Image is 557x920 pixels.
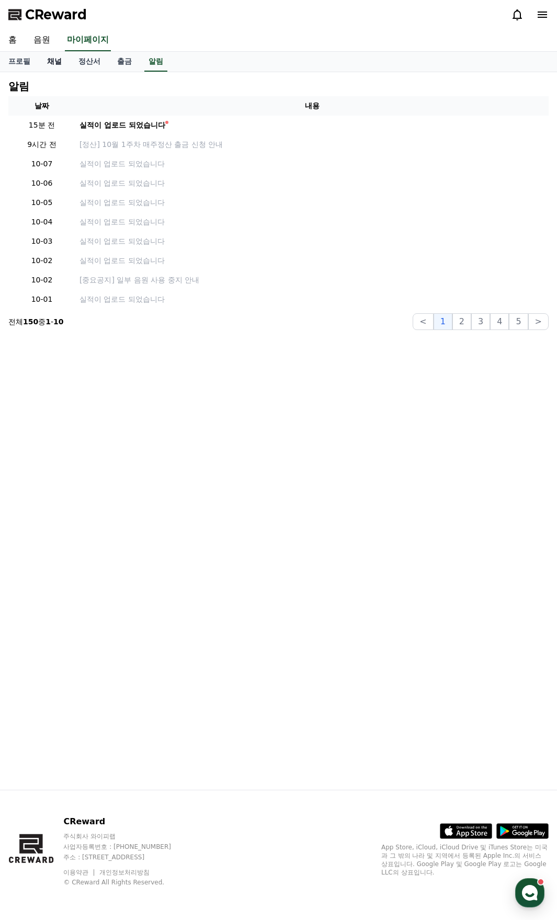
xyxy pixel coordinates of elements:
[79,294,544,305] a: 실적이 업로드 되었습니다
[79,255,544,266] a: 실적이 업로드 되었습니다
[8,96,75,116] th: 날짜
[471,313,490,330] button: 3
[79,275,544,286] a: [중요공지] 일부 음원 사용 중지 안내
[13,178,71,189] p: 10-06
[13,217,71,228] p: 10-04
[8,316,64,327] p: 전체 중 -
[99,869,150,876] a: 개인정보처리방침
[79,139,544,150] a: [정산] 10월 1주차 매주정산 출금 신청 안내
[135,332,201,358] a: 설정
[70,52,109,72] a: 정산서
[490,313,509,330] button: 4
[13,294,71,305] p: 10-01
[63,869,96,876] a: 이용약관
[413,313,433,330] button: <
[46,317,51,326] strong: 1
[39,52,70,72] a: 채널
[381,843,549,877] p: App Store, iCloud, iCloud Drive 및 iTunes Store는 미국과 그 밖의 나라 및 지역에서 등록된 Apple Inc.의 서비스 상표입니다. Goo...
[8,6,87,23] a: CReward
[25,6,87,23] span: CReward
[79,158,544,169] a: 실적이 업로드 되었습니다
[63,815,191,828] p: CReward
[25,29,59,51] a: 음원
[13,120,71,131] p: 15분 전
[13,275,71,286] p: 10-02
[13,236,71,247] p: 10-03
[8,81,29,92] h4: 알림
[63,853,191,861] p: 주소 : [STREET_ADDRESS]
[33,347,39,356] span: 홈
[23,317,38,326] strong: 150
[63,832,191,841] p: 주식회사 와이피랩
[69,332,135,358] a: 대화
[53,317,63,326] strong: 10
[528,313,549,330] button: >
[79,120,165,131] div: 실적이 업로드 되었습니다
[79,197,544,208] a: 실적이 업로드 되었습니다
[109,52,140,72] a: 출금
[13,197,71,208] p: 10-05
[79,120,544,131] a: 실적이 업로드 되었습니다
[63,843,191,851] p: 사업자등록번호 : [PHONE_NUMBER]
[162,347,174,356] span: 설정
[434,313,452,330] button: 1
[65,29,111,51] a: 마이페이지
[79,178,544,189] a: 실적이 업로드 되었습니다
[3,332,69,358] a: 홈
[63,878,191,887] p: © CReward All Rights Reserved.
[79,236,544,247] a: 실적이 업로드 되었습니다
[13,139,71,150] p: 9시간 전
[75,96,549,116] th: 내용
[13,158,71,169] p: 10-07
[144,52,167,72] a: 알림
[509,313,528,330] button: 5
[452,313,471,330] button: 2
[96,348,108,356] span: 대화
[79,217,544,228] a: 실적이 업로드 되었습니다
[13,255,71,266] p: 10-02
